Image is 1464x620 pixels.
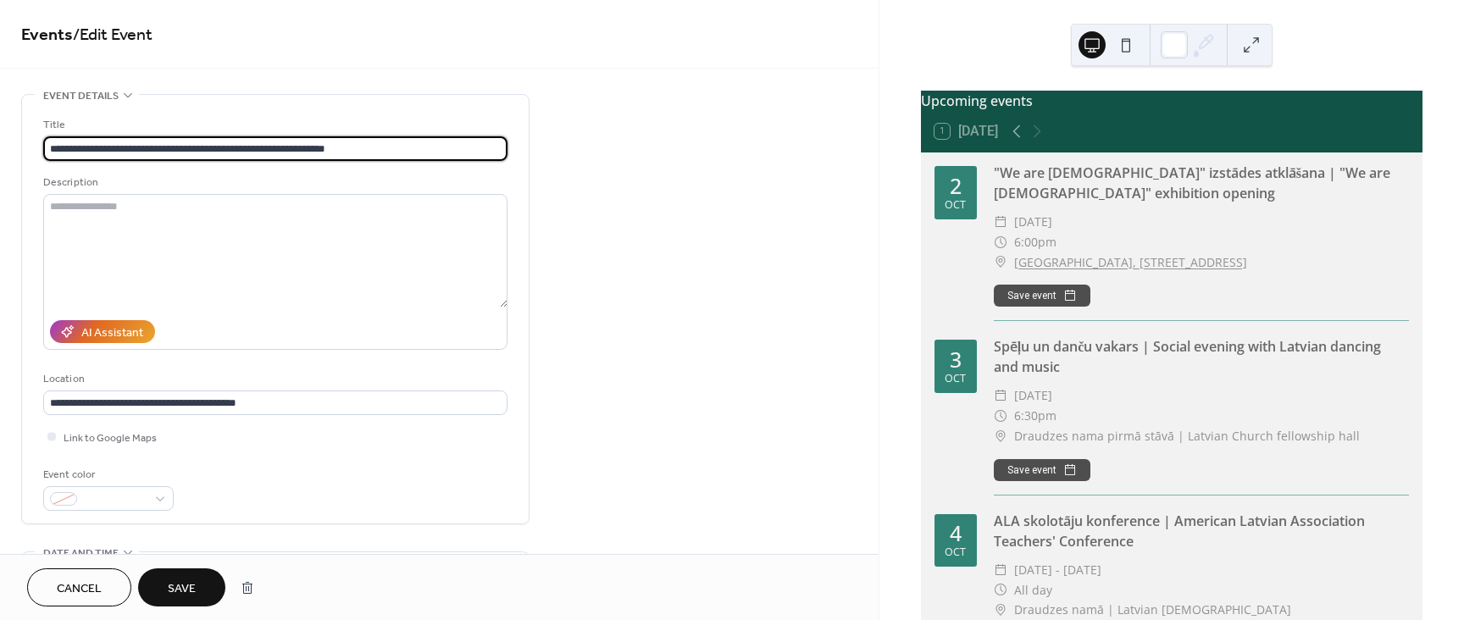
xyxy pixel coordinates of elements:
span: [DATE] - [DATE] [1014,560,1101,580]
button: AI Assistant [50,320,155,343]
div: Oct [945,374,966,385]
div: "We are [DEMOGRAPHIC_DATA]" izstādes atklāšana | "We are [DEMOGRAPHIC_DATA]" exhibition opening [994,163,1409,203]
div: Description [43,174,504,191]
span: Cancel [57,580,102,598]
div: ​ [994,600,1007,620]
a: Events [21,19,73,52]
div: AI Assistant [81,324,143,342]
div: Oct [945,200,966,211]
button: Save event [994,285,1090,307]
span: [DATE] [1014,212,1052,232]
a: [GEOGRAPHIC_DATA], [STREET_ADDRESS] [1014,252,1247,273]
button: Save event [994,459,1090,481]
div: ALA skolotāju konference | American Latvian Association Teachers' Conference [994,511,1409,551]
div: Upcoming events [921,91,1422,111]
div: ​ [994,212,1007,232]
div: 2 [950,175,962,197]
button: Cancel [27,568,131,606]
span: All day [1014,580,1052,601]
div: ​ [994,580,1007,601]
span: Save [168,580,196,598]
span: Event details [43,87,119,105]
div: ​ [994,252,1007,273]
span: Draudzes namā | Latvian [DEMOGRAPHIC_DATA] [1014,600,1291,620]
div: 3 [950,349,962,370]
span: / Edit Event [73,19,152,52]
button: Save [138,568,225,606]
div: Location [43,370,504,388]
div: Event color [43,466,170,484]
div: Spēļu un danču vakars | Social evening with Latvian dancing and music [994,336,1409,377]
span: 6:00pm [1014,232,1056,252]
span: Draudzes nama pirmā stāvā | Latvian Church fellowship hall [1014,426,1360,446]
span: [DATE] [1014,385,1052,406]
div: ​ [994,560,1007,580]
span: Date and time [43,545,119,562]
div: Title [43,116,504,134]
div: Oct [945,547,966,558]
div: ​ [994,426,1007,446]
div: 4 [950,523,962,544]
div: ​ [994,385,1007,406]
div: ​ [994,232,1007,252]
span: 6:30pm [1014,406,1056,426]
div: ​ [994,406,1007,426]
span: Link to Google Maps [64,429,157,447]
